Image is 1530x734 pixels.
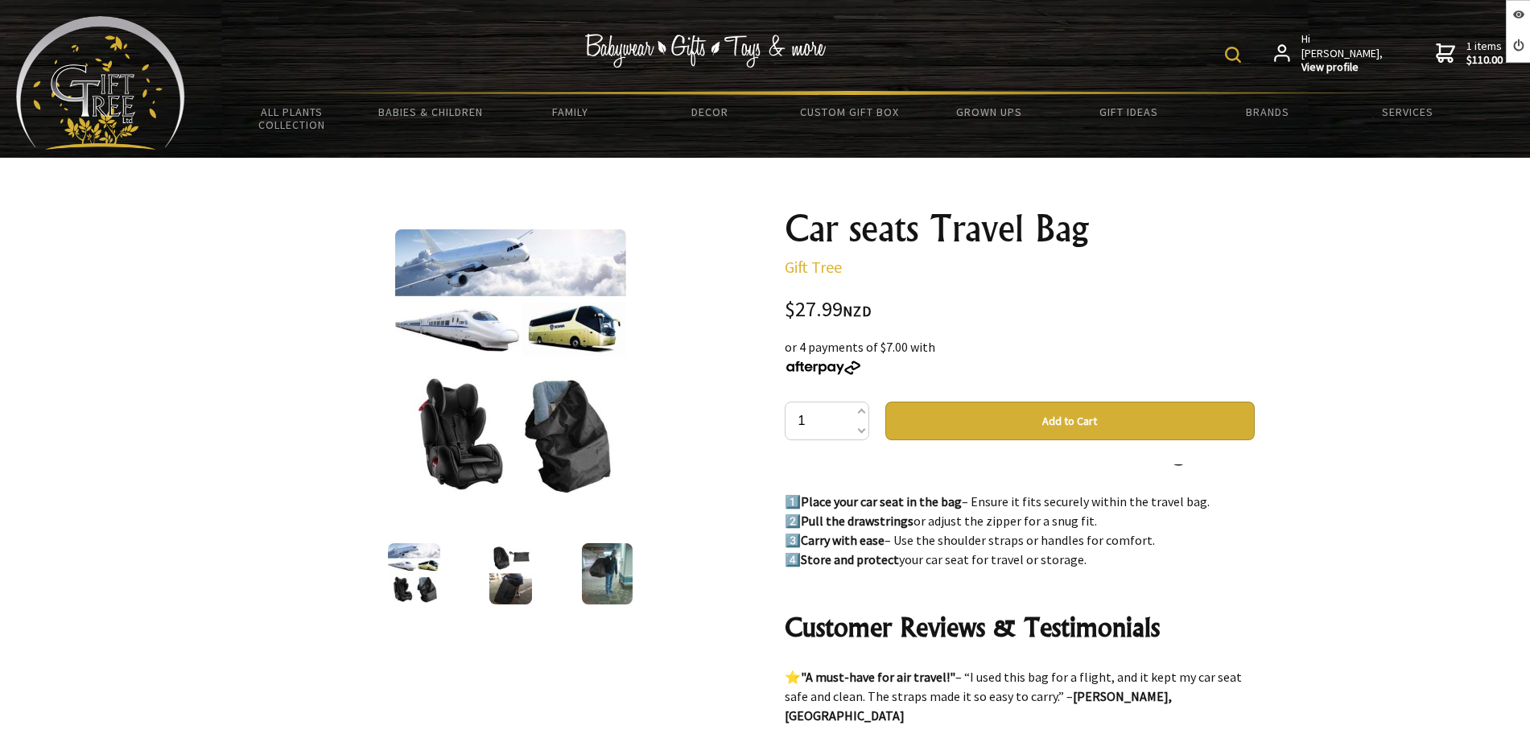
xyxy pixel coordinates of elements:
[501,95,640,129] a: Family
[1274,32,1384,75] a: Hi [PERSON_NAME],View profile
[1225,47,1241,63] img: product search
[1301,60,1384,75] strong: View profile
[885,402,1255,440] button: Add to Cart
[1301,32,1384,75] span: Hi [PERSON_NAME],
[801,513,913,529] strong: Pull the drawstrings
[388,543,439,604] img: Car seats Travel Bag
[16,16,185,150] img: Babyware - Gifts - Toys and more...
[1198,95,1338,129] a: Brands
[801,669,955,685] strong: "A must-have for air travel!"
[785,667,1255,725] p: ⭐ – “I used this bag for a flight, and it kept my car seat safe and clean. The straps made it so ...
[785,337,1255,376] div: or 4 payments of $7.00 with
[780,95,919,129] a: Custom Gift Box
[801,493,962,509] strong: Place your car seat in the bag
[785,209,1255,248] h1: Car seats Travel Bag
[1466,53,1503,68] strong: $110.00
[361,95,501,129] a: Babies & Children
[801,551,899,567] strong: Store and protect
[640,95,779,129] a: Decor
[1338,95,1477,129] a: Services
[919,95,1058,129] a: Grown Ups
[843,302,872,320] span: NZD
[584,34,826,68] img: Babywear - Gifts - Toys & more
[785,611,1160,643] strong: Customer Reviews & Testimonials
[785,492,1255,569] p: 1️⃣ – Ensure it fits securely within the travel bag. 2️⃣ or adjust the zipper for a snug fit. 3️⃣...
[785,688,1172,724] strong: [PERSON_NAME], [GEOGRAPHIC_DATA]
[395,229,626,502] img: Car seats Travel Bag
[785,299,1255,321] div: $27.99
[222,95,361,142] a: All Plants Collection
[1466,39,1503,68] span: 1 items
[582,543,633,604] img: Car seats Travel Bag
[785,257,842,277] a: Gift Tree
[801,532,885,548] strong: Carry with ease
[1436,32,1503,75] a: 1 items$110.00
[1058,95,1198,129] a: Gift Ideas
[489,543,531,604] img: Car seats Travel Bag
[785,361,862,375] img: Afterpay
